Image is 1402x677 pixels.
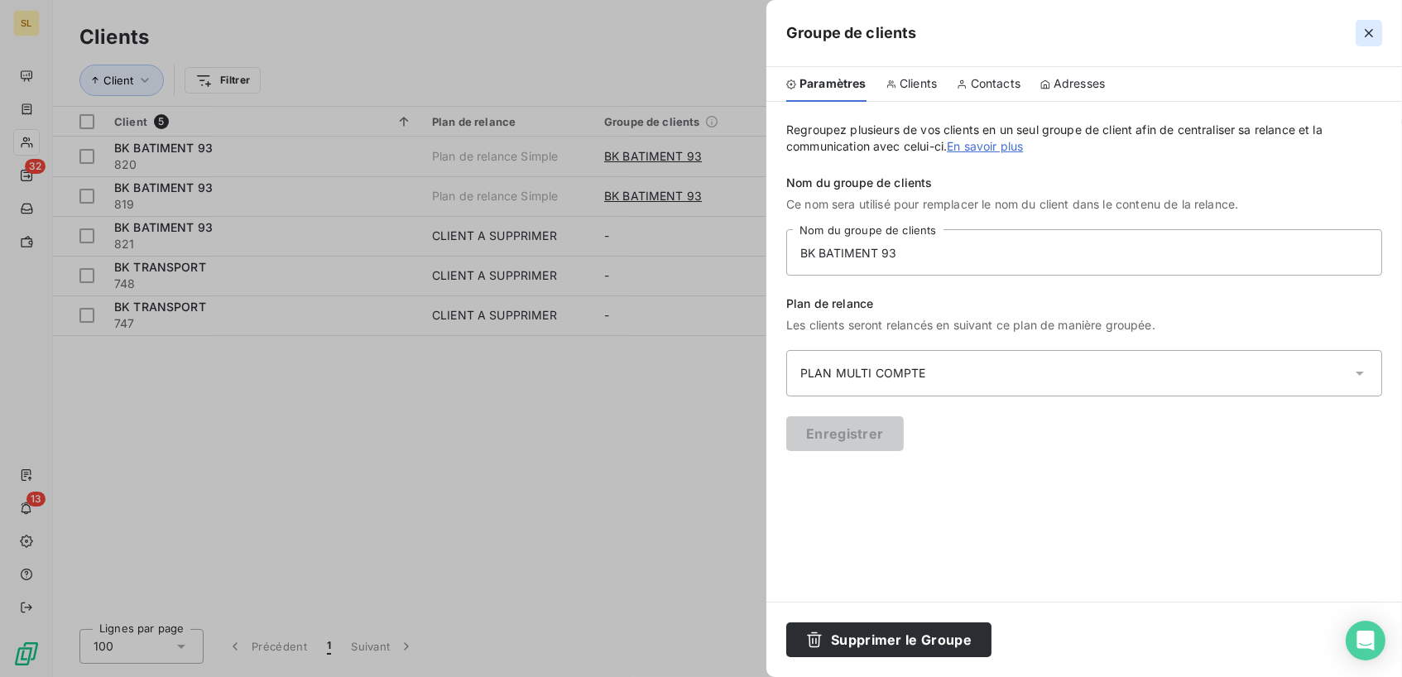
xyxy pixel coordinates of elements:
span: Ce nom sera utilisé pour remplacer le nom du client dans le contenu de la relance. [786,196,1382,213]
span: Les clients seront relancés en suivant ce plan de manière groupée. [786,317,1382,334]
h5: Groupe de clients [786,22,917,45]
span: Adresses [1054,75,1105,92]
span: Nom du groupe de clients [786,175,1382,191]
span: Paramètres [799,75,867,92]
span: Contacts [971,75,1020,92]
div: Open Intercom Messenger [1346,621,1385,660]
span: Regroupez plusieurs de vos clients en un seul groupe de client afin de centraliser sa relance et ... [786,122,1382,155]
a: En savoir plus [947,139,1023,153]
input: placeholder [786,229,1382,276]
button: Enregistrer [786,416,904,451]
span: Clients [900,75,937,92]
span: Plan de relance [786,295,1382,312]
div: PLAN MULTI COMPTE [800,365,946,382]
button: Supprimer le Groupe [786,622,991,657]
